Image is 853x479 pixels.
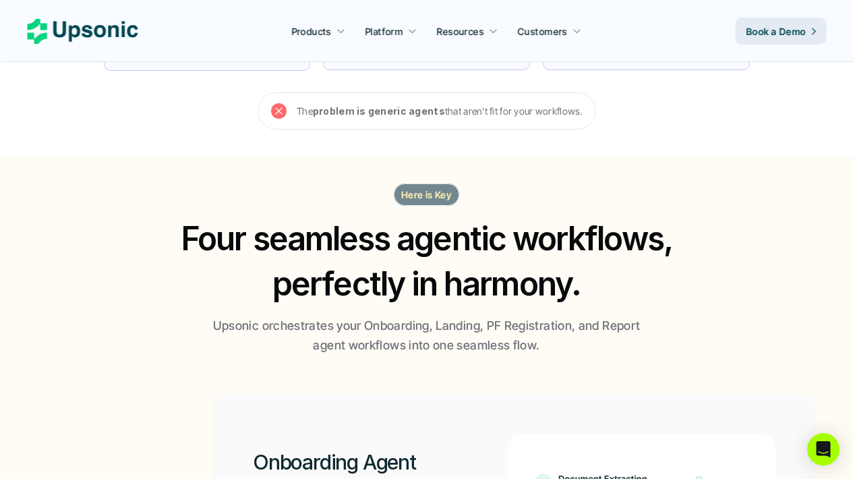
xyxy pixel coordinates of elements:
[518,24,568,38] p: Customers
[168,216,686,306] h2: Four seamless agentic workflows, perfectly in harmony.
[401,188,452,202] p: Here is Key
[746,24,806,38] p: Book a Demo
[297,103,583,119] p: The that aren’t fit for your workflows.
[365,24,403,38] p: Platform
[437,24,484,38] p: Resources
[313,105,445,117] strong: problem is generic agents
[807,433,840,466] div: Open Intercom Messenger
[208,316,646,356] p: Upsonic orchestrates your Onboarding, Landing, PF Registration, and Report agent workflows into o...
[283,19,353,43] a: Products
[735,18,826,45] a: Book a Demo
[291,24,331,38] p: Products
